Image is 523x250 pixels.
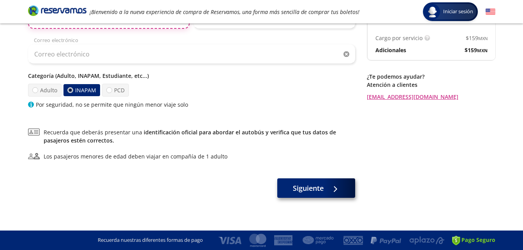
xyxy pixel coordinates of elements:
[367,81,495,89] p: Atención a clientes
[90,8,359,16] em: ¡Bienvenido a la nueva experiencia de compra de Reservamos, una forma más sencilla de comprar tus...
[44,129,336,144] a: identificación oficial para abordar el autobús y verifica que tus datos de pasajeros estén correc...
[465,46,488,54] span: $ 159
[375,34,423,42] p: Cargo por servicio
[98,236,203,244] p: Recuerda nuestras diferentes formas de pago
[44,152,227,160] div: Los pasajeros menores de edad deben viajar en compañía de 1 adulto
[367,93,495,101] a: [EMAIL_ADDRESS][DOMAIN_NAME]
[293,183,324,194] span: Siguiente
[478,35,488,41] small: MXN
[63,84,100,96] label: INAPAM
[477,48,488,53] small: MXN
[44,128,355,144] span: Recuerda que deberás presentar una
[375,46,406,54] p: Adicionales
[486,7,495,17] button: English
[440,8,476,16] span: Iniciar sesión
[28,5,86,19] a: Brand Logo
[36,100,188,109] p: Por seguridad, no se permite que ningún menor viaje solo
[367,72,495,81] p: ¿Te podemos ayudar?
[28,44,355,64] input: Correo electrónico
[466,34,488,42] span: $ 159
[277,178,355,198] button: Siguiente
[102,84,129,97] label: PCD
[28,84,62,97] label: Adulto
[28,5,86,16] i: Brand Logo
[28,72,355,80] p: Categoría (Adulto, INAPAM, Estudiante, etc...)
